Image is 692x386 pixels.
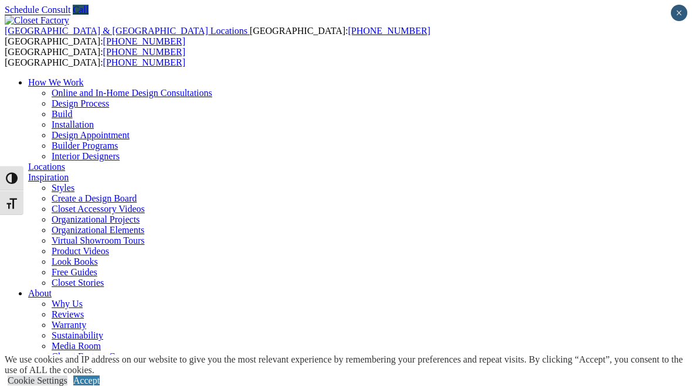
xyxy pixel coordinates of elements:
a: Virtual Showroom Tours [52,235,145,245]
button: Close [671,5,687,21]
a: [PHONE_NUMBER] [348,26,430,36]
a: Call [73,5,89,15]
a: Product Videos [52,246,109,256]
span: [GEOGRAPHIC_DATA]: [GEOGRAPHIC_DATA]: [5,26,430,46]
a: Closet Stories [52,278,104,288]
span: [GEOGRAPHIC_DATA] & [GEOGRAPHIC_DATA] Locations [5,26,247,36]
a: Why Us [52,299,83,309]
a: Locations [28,162,65,172]
a: Schedule Consult [5,5,70,15]
a: Media Room [52,341,101,351]
a: Design Process [52,98,109,108]
a: About [28,288,52,298]
a: Create a Design Board [52,193,137,203]
a: Organizational Projects [52,214,140,224]
a: Installation [52,119,94,129]
div: We use cookies and IP address on our website to give you the most relevant experience by remember... [5,354,692,375]
a: How We Work [28,77,84,87]
a: Online and In-Home Design Consultations [52,88,212,98]
a: Styles [52,183,74,193]
a: Build [52,109,73,119]
a: [PHONE_NUMBER] [103,47,185,57]
a: Builder Programs [52,141,118,151]
a: Cookie Settings [8,375,67,385]
a: Closet Factory Cares [52,351,130,361]
a: Interior Designers [52,151,120,161]
img: Closet Factory [5,15,69,26]
a: Inspiration [28,172,69,182]
a: Warranty [52,320,86,330]
a: Closet Accessory Videos [52,204,145,214]
a: [PHONE_NUMBER] [103,36,185,46]
a: Free Guides [52,267,97,277]
a: [PHONE_NUMBER] [103,57,185,67]
a: Reviews [52,309,84,319]
a: Design Appointment [52,130,130,140]
a: Accept [73,375,100,385]
a: Organizational Elements [52,225,144,235]
a: Sustainability [52,330,103,340]
span: [GEOGRAPHIC_DATA]: [GEOGRAPHIC_DATA]: [5,47,185,67]
a: Look Books [52,257,98,267]
a: [GEOGRAPHIC_DATA] & [GEOGRAPHIC_DATA] Locations [5,26,250,36]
